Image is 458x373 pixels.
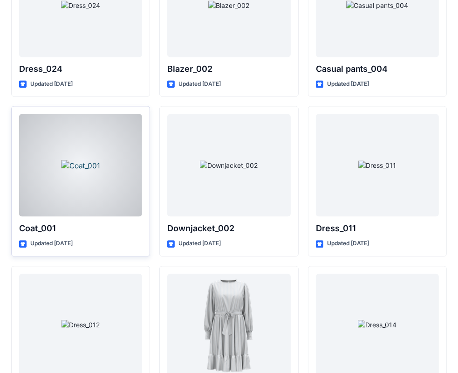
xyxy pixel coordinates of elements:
[178,79,221,89] p: Updated [DATE]
[316,62,439,76] p: Casual pants_004
[327,79,369,89] p: Updated [DATE]
[316,114,439,216] a: Dress_011
[30,239,73,249] p: Updated [DATE]
[167,222,290,235] p: Downjacket_002
[19,62,142,76] p: Dress_024
[30,79,73,89] p: Updated [DATE]
[167,114,290,216] a: Downjacket_002
[167,62,290,76] p: Blazer_002
[316,222,439,235] p: Dress_011
[327,239,369,249] p: Updated [DATE]
[19,114,142,216] a: Coat_001
[178,239,221,249] p: Updated [DATE]
[19,222,142,235] p: Coat_001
